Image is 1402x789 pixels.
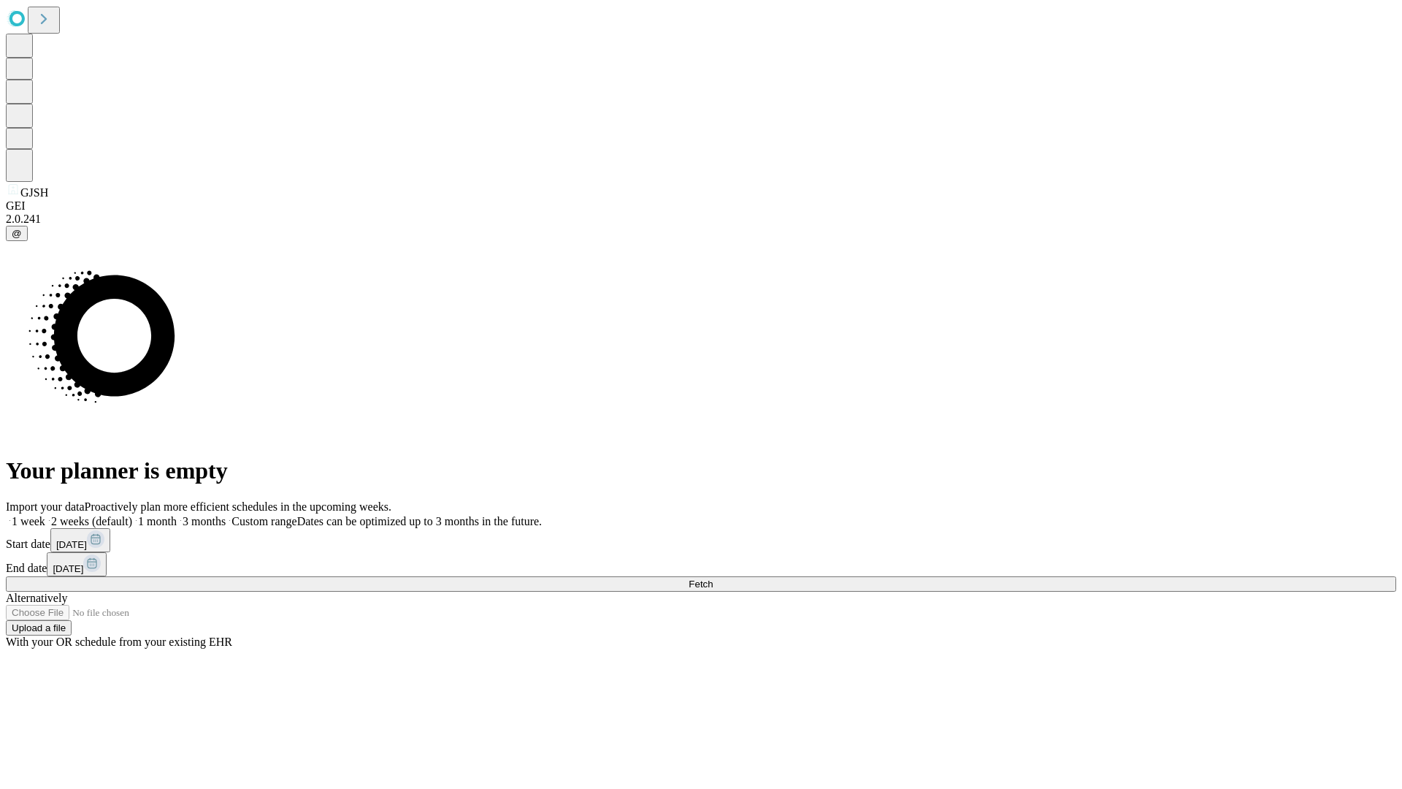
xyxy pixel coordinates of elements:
button: [DATE] [47,552,107,576]
span: 1 week [12,515,45,527]
div: Start date [6,528,1396,552]
h1: Your planner is empty [6,457,1396,484]
button: Upload a file [6,620,72,636]
span: GJSH [20,186,48,199]
div: 2.0.241 [6,213,1396,226]
span: [DATE] [53,563,83,574]
span: 3 months [183,515,226,527]
span: @ [12,228,22,239]
span: 1 month [138,515,177,527]
span: Alternatively [6,592,67,604]
span: 2 weeks (default) [51,515,132,527]
button: Fetch [6,576,1396,592]
span: With your OR schedule from your existing EHR [6,636,232,648]
button: @ [6,226,28,241]
button: [DATE] [50,528,110,552]
span: Proactively plan more efficient schedules in the upcoming weeks. [85,500,391,513]
span: Dates can be optimized up to 3 months in the future. [297,515,542,527]
span: Custom range [231,515,296,527]
div: End date [6,552,1396,576]
div: GEI [6,199,1396,213]
span: [DATE] [56,539,87,550]
span: Import your data [6,500,85,513]
span: Fetch [689,579,713,590]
